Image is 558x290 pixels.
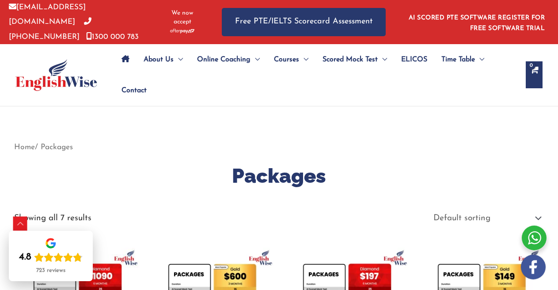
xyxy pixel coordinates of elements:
a: Online CoachingMenu Toggle [190,44,267,75]
p: Showing all 7 results [14,214,91,222]
nav: Breadcrumb [14,140,544,154]
span: Contact [121,75,147,106]
a: Free PTE/IELTS Scorecard Assessment [222,8,386,36]
div: Rating: 4.8 out of 5 [19,251,83,264]
span: Menu Toggle [475,44,484,75]
a: [EMAIL_ADDRESS][DOMAIN_NAME] [9,4,86,26]
a: Contact [114,75,147,106]
a: ELICOS [394,44,434,75]
a: [PHONE_NUMBER] [9,18,91,40]
a: CoursesMenu Toggle [267,44,315,75]
span: We now accept [165,9,200,26]
nav: Site Navigation: Main Menu [114,44,517,106]
span: Time Table [441,44,475,75]
a: Scored Mock TestMenu Toggle [315,44,394,75]
a: View Shopping Cart, empty [526,61,543,88]
span: Menu Toggle [174,44,183,75]
aside: Header Widget 1 [403,8,549,36]
div: 723 reviews [36,267,65,274]
a: About UsMenu Toggle [137,44,190,75]
a: Home [14,143,35,151]
span: Courses [274,44,299,75]
a: AI SCORED PTE SOFTWARE REGISTER FOR FREE SOFTWARE TRIAL [409,15,545,32]
h1: Packages [14,162,544,190]
div: 4.8 [19,251,31,264]
span: Menu Toggle [251,44,260,75]
a: Time TableMenu Toggle [434,44,491,75]
span: About Us [144,44,174,75]
img: white-facebook.png [521,255,546,279]
a: 1300 000 783 [86,33,139,41]
img: Afterpay-Logo [170,29,194,34]
span: ELICOS [401,44,427,75]
span: Scored Mock Test [323,44,378,75]
span: Menu Toggle [299,44,308,75]
img: cropped-ew-logo [15,59,97,91]
select: Shop order [426,210,544,226]
span: Online Coaching [197,44,251,75]
span: Menu Toggle [378,44,387,75]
